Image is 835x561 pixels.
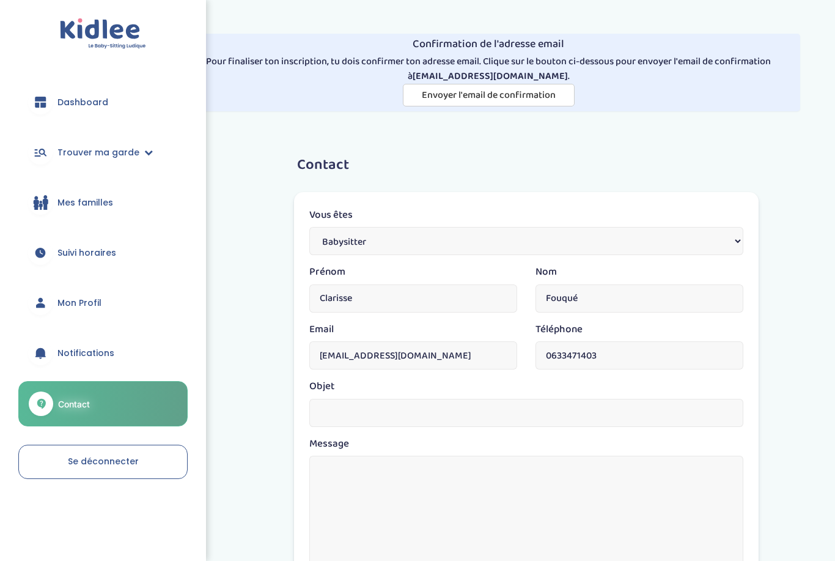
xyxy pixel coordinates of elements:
[309,264,345,280] label: Prénom
[57,297,101,310] span: Mon Profil
[57,247,116,259] span: Suivi horaires
[58,398,90,411] span: Contact
[182,54,795,84] p: Pour finaliser ton inscription, tu dois confirmer ton adresse email. Clique sur le bouton ci-dess...
[18,80,188,124] a: Dashboard
[535,322,583,338] label: Téléphone
[309,207,353,223] label: Vous êtes
[422,87,556,103] span: Envoyer l'email de confirmation
[57,96,108,109] span: Dashboard
[413,69,568,84] strong: [EMAIL_ADDRESS][DOMAIN_NAME]
[297,157,768,173] h3: Contact
[18,381,188,426] a: Contact
[60,18,146,50] img: logo.svg
[57,146,139,159] span: Trouver ma garde
[68,455,139,467] span: Se déconnecter
[182,39,795,51] h4: Confirmation de l'adresse email
[309,379,334,395] label: Objet
[18,281,188,325] a: Mon Profil
[309,436,349,452] label: Message
[18,180,188,225] a: Mes familles
[57,196,113,209] span: Mes familles
[403,84,575,106] button: Envoyer l'email de confirmation
[309,322,334,338] label: Email
[535,264,557,280] label: Nom
[57,347,114,360] span: Notifications
[18,445,188,479] a: Se déconnecter
[18,231,188,275] a: Suivi horaires
[18,331,188,375] a: Notifications
[18,130,188,174] a: Trouver ma garde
